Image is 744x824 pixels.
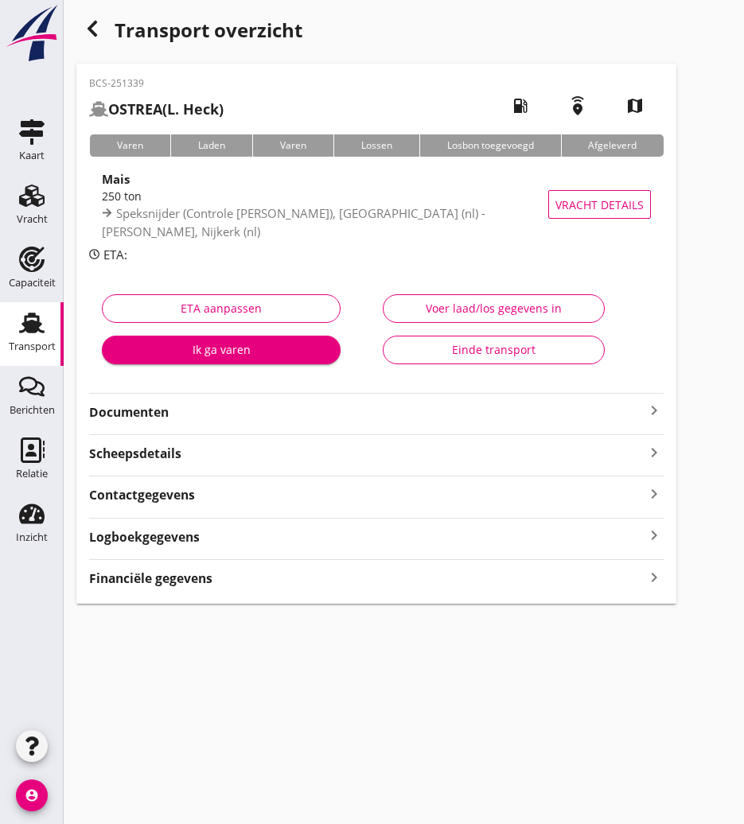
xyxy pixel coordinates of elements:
img: logo-small.a267ee39.svg [3,4,60,63]
strong: Contactgegevens [89,486,195,504]
div: Lossen [333,134,419,157]
p: BCS-251339 [89,76,224,91]
button: Voer laad/los gegevens in [383,294,604,323]
div: Laden [170,134,252,157]
div: Einde transport [396,341,590,358]
strong: Scheepsdetails [89,445,181,463]
div: Afgeleverd [561,134,664,157]
strong: Documenten [89,403,645,422]
div: Ik ga varen [115,341,328,358]
button: Vracht details [548,190,651,219]
i: keyboard_arrow_right [645,566,664,588]
button: Ik ga varen [102,336,341,364]
span: ETA: [103,247,127,262]
strong: Logboekgegevens [89,528,200,546]
i: map [613,84,657,128]
a: Mais250 tonSpeksnijder (Controle [PERSON_NAME]), [GEOGRAPHIC_DATA] (nl) - [PERSON_NAME], Nijkerk ... [89,169,664,239]
div: Varen [89,134,170,157]
div: ETA aanpassen [115,300,327,317]
i: account_circle [16,779,48,811]
span: Speksnijder (Controle [PERSON_NAME]), [GEOGRAPHIC_DATA] (nl) - [PERSON_NAME], Nijkerk (nl) [102,205,485,239]
div: Varen [252,134,333,157]
i: keyboard_arrow_right [645,525,664,546]
strong: OSTREA [108,99,162,119]
div: Kaart [19,150,45,161]
div: Berichten [10,405,55,415]
span: Vracht details [555,196,644,213]
div: Capaciteit [9,278,56,288]
div: Inzicht [16,532,48,542]
div: Voer laad/los gegevens in [396,300,590,317]
i: keyboard_arrow_right [645,483,664,504]
button: Einde transport [383,336,604,364]
div: Vracht [17,214,48,224]
div: Transport overzicht [76,13,676,51]
i: local_gas_station [498,84,543,128]
strong: Financiële gegevens [89,569,212,588]
div: Relatie [16,468,48,479]
div: Transport [9,341,56,352]
i: keyboard_arrow_right [645,401,664,420]
i: emergency_share [555,84,600,128]
div: Losbon toegevoegd [419,134,561,157]
strong: Mais [102,171,130,187]
h2: (L. Heck) [89,99,224,120]
button: ETA aanpassen [102,294,341,323]
div: 250 ton [102,188,564,204]
i: keyboard_arrow_right [645,441,664,463]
